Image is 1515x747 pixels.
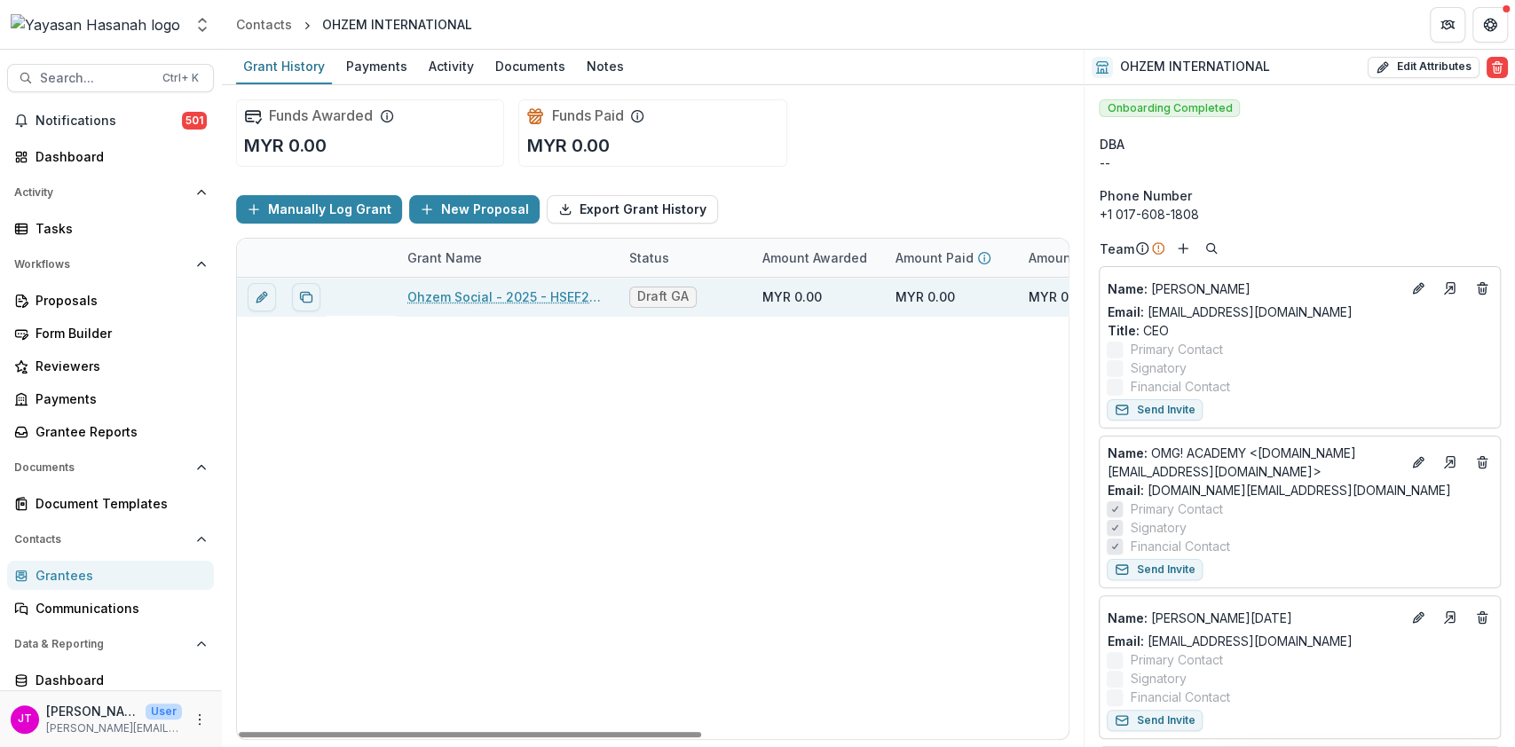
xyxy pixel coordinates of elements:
div: Josselyn Tan [18,713,32,725]
button: More [189,709,210,730]
div: +1 017-608-1808 [1099,205,1501,224]
span: Primary Contact [1130,499,1222,518]
span: Email: [1107,483,1143,498]
a: Go to contact [1436,274,1464,303]
button: Open entity switcher [190,7,215,43]
span: Financial Contact [1130,688,1229,706]
div: Proposals [36,291,200,310]
div: Amount Paid [885,239,1018,277]
button: Manually Log Grant [236,195,402,224]
button: Deletes [1472,607,1493,628]
span: Email: [1107,633,1143,649]
div: Notes [580,53,631,79]
a: Reviewers [7,351,214,381]
button: Delete [1487,57,1508,78]
h2: Funds Awarded [269,107,373,124]
p: Amount Paid [896,248,974,267]
div: Grant History [236,53,332,79]
div: MYR 0.00 [896,287,955,306]
span: Email: [1107,304,1143,319]
a: Documents [488,50,572,84]
button: Add [1172,238,1194,259]
button: Search [1201,238,1222,259]
span: Primary Contact [1130,650,1222,669]
button: Send Invite [1107,710,1203,731]
div: Activity [422,53,481,79]
div: Amount Awarded [752,239,885,277]
p: CEO [1107,321,1493,340]
span: Phone Number [1099,186,1191,205]
div: Status [619,248,680,267]
div: Documents [488,53,572,79]
span: DBA [1099,135,1124,153]
h2: OHZEM INTERNATIONAL [1120,59,1270,75]
span: Signatory [1130,669,1186,688]
span: Name : [1107,445,1147,460]
div: Contacts [236,15,292,34]
div: Status [619,239,752,277]
nav: breadcrumb [229,12,479,37]
a: Tasks [7,214,214,243]
div: OHZEM INTERNATIONAL [322,15,472,34]
div: Payments [36,389,200,408]
button: Open Activity [7,178,214,207]
div: Communications [36,599,200,617]
span: Title : [1107,323,1139,338]
p: Amount Payable [1029,248,1130,267]
p: [PERSON_NAME] [46,702,138,720]
div: Payments [339,53,414,79]
p: OMG! ACADEMY <[DOMAIN_NAME][EMAIL_ADDRESS][DOMAIN_NAME]> [1107,444,1401,481]
div: Grant Name [397,239,619,277]
a: Document Templates [7,489,214,518]
div: Amount Awarded [752,248,878,267]
div: -- [1099,153,1501,172]
button: Duplicate proposal [292,283,320,311]
a: Activity [422,50,481,84]
button: Edit Attributes [1368,57,1479,78]
span: Financial Contact [1130,537,1229,555]
a: Go to contact [1436,448,1464,476]
span: Financial Contact [1130,377,1229,396]
button: Edit [1408,607,1429,628]
button: Get Help [1472,7,1508,43]
span: Documents [14,461,189,474]
button: Open Data & Reporting [7,630,214,658]
span: Name : [1107,281,1147,296]
p: MYR 0.00 [244,132,327,159]
a: Dashboard [7,142,214,171]
p: Team [1099,240,1133,258]
a: Grant History [236,50,332,84]
div: Document Templates [36,494,200,513]
a: Email: [EMAIL_ADDRESS][DOMAIN_NAME] [1107,303,1352,321]
div: Ctrl + K [159,68,202,88]
a: Email: [DOMAIN_NAME][EMAIL_ADDRESS][DOMAIN_NAME] [1107,481,1450,499]
a: Communications [7,594,214,623]
span: Workflows [14,258,189,271]
div: MYR 0.00 [762,287,822,306]
div: Amount Payable [1018,239,1151,277]
span: Activity [14,186,189,199]
button: Search... [7,64,214,92]
a: Go to contact [1436,603,1464,632]
span: Onboarding Completed [1099,99,1240,117]
span: 501 [182,112,207,130]
button: Send Invite [1107,399,1203,421]
a: Ohzem Social - 2025 - HSEF2025 - SCENIC (1) [407,287,608,306]
a: Payments [339,50,414,84]
span: Contacts [14,533,189,546]
button: Edit [1408,278,1429,299]
a: Proposals [7,286,214,315]
span: Draft GA [637,289,689,304]
div: Dashboard [36,671,200,689]
p: MYR 0.00 [526,132,609,159]
div: Tasks [36,219,200,238]
button: Export Grant History [547,195,718,224]
div: Form Builder [36,324,200,342]
span: Notifications [36,114,182,129]
a: Name: [PERSON_NAME][DATE] [1107,609,1401,627]
img: Yayasan Hasanah logo [11,14,180,35]
button: Partners [1430,7,1465,43]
